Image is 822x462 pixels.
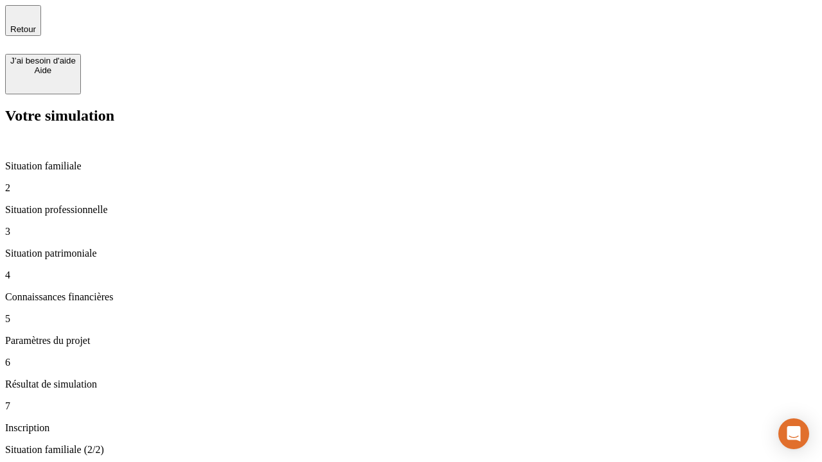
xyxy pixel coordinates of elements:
p: Situation professionnelle [5,204,817,216]
p: 6 [5,357,817,368]
p: 4 [5,269,817,281]
div: Aide [10,65,76,75]
p: 3 [5,226,817,237]
p: 2 [5,182,817,194]
p: 5 [5,313,817,325]
h2: Votre simulation [5,107,817,124]
p: Inscription [5,422,817,434]
button: Retour [5,5,41,36]
p: Résultat de simulation [5,379,817,390]
p: 7 [5,400,817,412]
p: Situation patrimoniale [5,248,817,259]
span: Retour [10,24,36,34]
p: Paramètres du projet [5,335,817,346]
p: Situation familiale (2/2) [5,444,817,456]
div: J’ai besoin d'aide [10,56,76,65]
div: Open Intercom Messenger [778,418,809,449]
p: Connaissances financières [5,291,817,303]
p: Situation familiale [5,160,817,172]
button: J’ai besoin d'aideAide [5,54,81,94]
